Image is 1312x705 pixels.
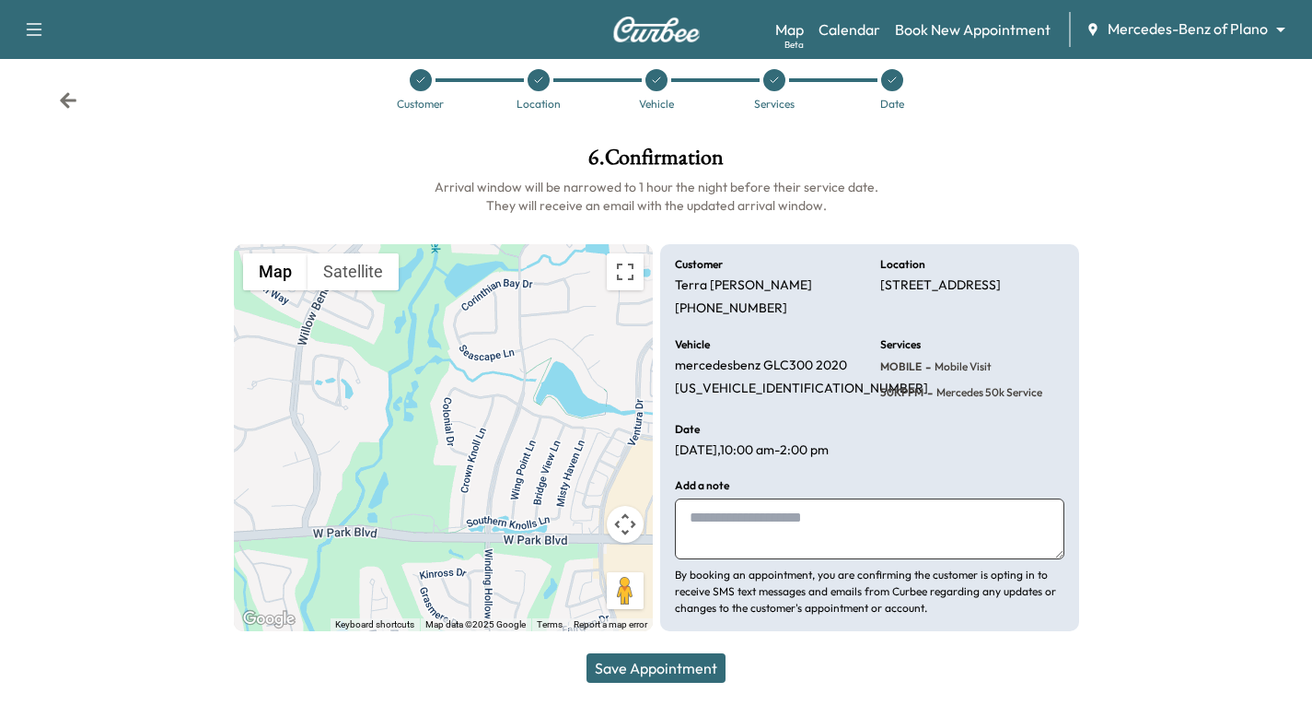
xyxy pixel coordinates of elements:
[1108,18,1268,40] span: Mercedes-Benz of Plano
[880,277,1001,294] p: [STREET_ADDRESS]
[880,99,904,110] div: Date
[612,17,701,42] img: Curbee Logo
[607,572,644,609] button: Drag Pegman onto the map to open Street View
[675,442,829,459] p: [DATE] , 10:00 am - 2:00 pm
[586,653,726,683] button: Save Appointment
[675,424,700,435] h6: Date
[880,339,921,350] h6: Services
[784,38,804,52] div: Beta
[675,358,847,374] p: mercedesbenz GLC300 2020
[895,18,1051,41] a: Book New Appointment
[922,358,931,376] span: -
[933,385,1042,400] span: Mercedes 50k Service
[819,18,880,41] a: Calendar
[59,91,77,110] div: Back
[238,607,299,631] img: Google
[675,277,812,294] p: Terra [PERSON_NAME]
[675,339,710,350] h6: Vehicle
[607,506,644,543] button: Map camera controls
[397,99,444,110] div: Customer
[675,259,723,270] h6: Customer
[675,567,1064,617] p: By booking an appointment, you are confirming the customer is opting in to receive SMS text messa...
[425,619,526,629] span: Map data ©2025 Google
[880,259,925,270] h6: Location
[335,618,414,631] button: Keyboard shortcuts
[607,253,644,290] button: Toggle fullscreen view
[880,385,923,400] span: 50KPPM
[574,619,647,629] a: Report a map error
[880,359,922,374] span: MOBILE
[243,253,308,290] button: Show street map
[923,383,933,402] span: -
[754,99,795,110] div: Services
[675,300,787,317] p: [PHONE_NUMBER]
[517,99,561,110] div: Location
[775,18,804,41] a: MapBeta
[234,147,1079,178] h1: 6 . Confirmation
[238,607,299,631] a: Open this area in Google Maps (opens a new window)
[234,178,1079,215] h6: Arrival window will be narrowed to 1 hour the night before their service date. They will receive ...
[675,480,729,491] h6: Add a note
[308,253,399,290] button: Show satellite imagery
[537,619,563,629] a: Terms (opens in new tab)
[639,99,674,110] div: Vehicle
[675,381,928,397] p: [US_VEHICLE_IDENTIFICATION_NUMBER]
[931,359,992,374] span: Mobile Visit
